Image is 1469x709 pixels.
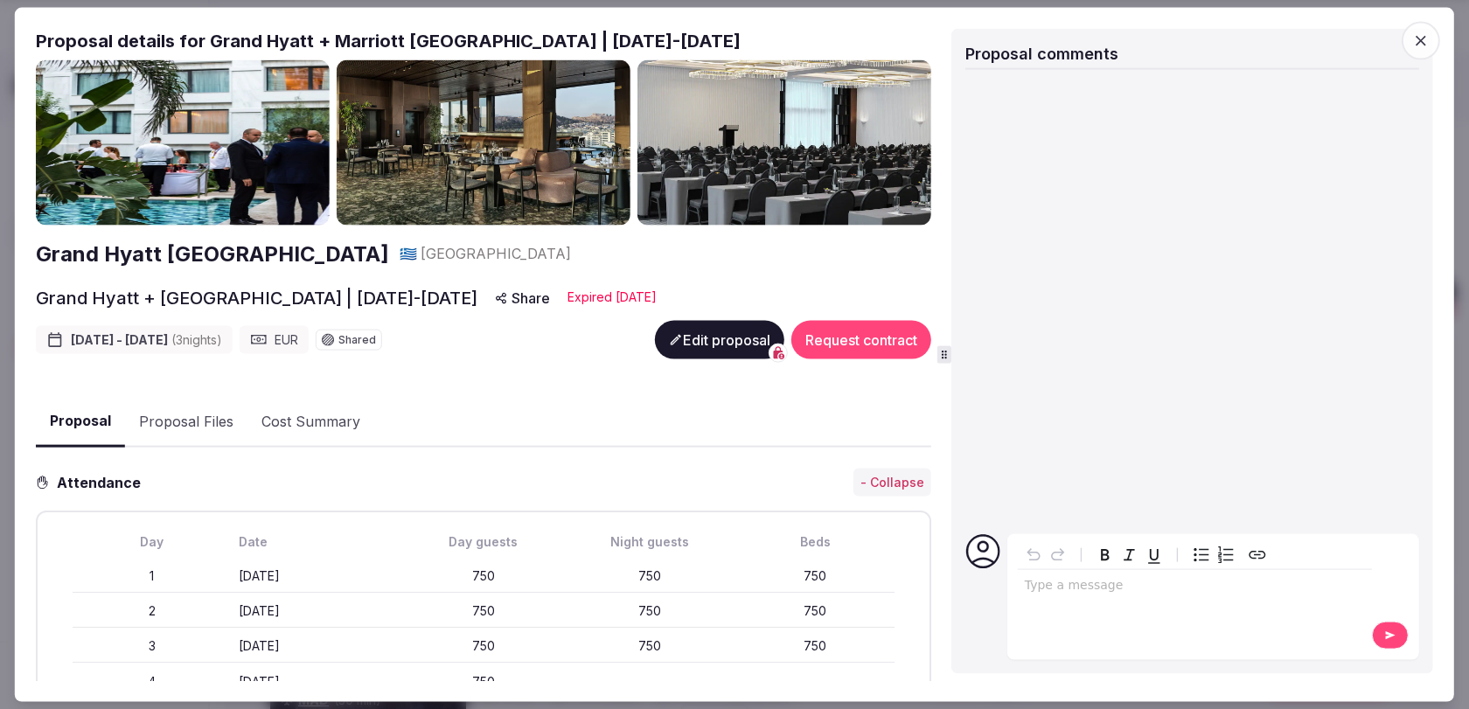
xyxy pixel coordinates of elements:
span: ( 3 night s ) [171,332,222,347]
button: Numbered list [1214,543,1238,567]
a: Grand Hyatt [GEOGRAPHIC_DATA] [36,239,389,268]
button: Cost Summary [247,396,374,447]
div: [DATE] [238,637,397,655]
div: 750 [570,602,729,620]
div: 750 [404,673,563,691]
div: 750 [570,567,729,585]
button: Create link [1245,543,1270,567]
div: Day [73,533,232,551]
div: Beds [735,533,895,551]
h2: Grand Hyatt + [GEOGRAPHIC_DATA] | [DATE]-[DATE] [36,286,477,310]
div: Date [238,533,397,551]
div: 750 [735,637,895,655]
button: Request contract [791,321,931,359]
div: [DATE] [238,673,397,691]
span: Shared [338,335,376,345]
div: toggle group [1189,543,1238,567]
span: Proposal comments [965,44,1118,62]
div: Night guests [570,533,729,551]
div: 3 [73,637,232,655]
button: Bulleted list [1189,543,1214,567]
img: Gallery photo 3 [637,59,931,225]
button: Bold [1093,543,1117,567]
span: 🇬🇷 [400,245,417,262]
button: Proposal Files [125,396,247,447]
div: 4 [73,673,232,691]
button: Italic [1117,543,1142,567]
button: Proposal [36,396,125,448]
div: EUR [240,326,309,354]
span: [DATE] - [DATE] [71,331,222,349]
div: editable markdown [1018,570,1372,605]
h2: Proposal details for Grand Hyatt + Marriott [GEOGRAPHIC_DATA] | [DATE]-[DATE] [36,28,931,52]
div: 2 [73,602,232,620]
h3: Attendance [50,472,155,493]
div: [DATE] [238,567,397,585]
div: [DATE] [238,602,397,620]
img: Gallery photo 1 [36,59,330,225]
div: 750 [404,602,563,620]
div: 750 [404,567,563,585]
button: Share [484,282,560,314]
span: [GEOGRAPHIC_DATA] [421,244,571,263]
div: Expire d [DATE] [567,288,657,306]
button: 🇬🇷 [400,244,417,263]
button: - Collapse [853,469,931,497]
div: 750 [570,637,729,655]
button: Underline [1142,543,1166,567]
div: 750 [404,637,563,655]
img: Gallery photo 2 [337,59,630,225]
div: 1 [73,567,232,585]
button: Edit proposal [655,321,784,359]
div: Day guests [404,533,563,551]
div: 750 [735,602,895,620]
div: 750 [735,567,895,585]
